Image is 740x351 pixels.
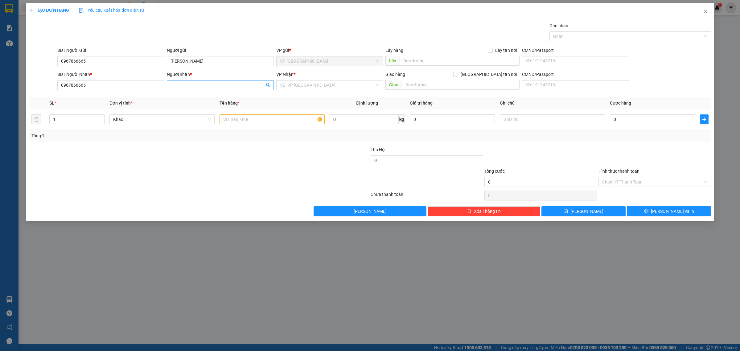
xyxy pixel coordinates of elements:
span: TẠO ĐƠN HÀNG [29,8,69,13]
div: Người nhận [167,71,274,78]
span: printer [644,209,648,214]
button: delete [31,114,41,124]
input: 0 [410,114,495,124]
span: Khác [113,115,211,124]
span: user-add [265,83,270,88]
input: VD: Bàn, Ghế [220,114,325,124]
span: Lấy [385,56,400,66]
input: Dọc đường [400,56,520,66]
span: Giao hàng [385,72,405,77]
span: SL [49,101,54,105]
span: Lấy tận nơi [493,47,520,54]
div: Người gửi [167,47,274,54]
span: Thu Hộ [371,147,385,152]
div: SĐT Người Nhận [57,71,164,78]
span: Cước hàng [610,101,631,105]
span: Giao [385,80,402,90]
input: Dọc đường [402,80,520,90]
span: close [703,9,708,14]
img: icon [79,8,84,13]
button: deleteXóa Thông tin [428,206,540,216]
div: Chưa thanh toán [370,191,484,202]
span: Giá trị hàng [410,101,433,105]
th: Ghi chú [497,97,607,109]
button: printer[PERSON_NAME] và In [627,206,711,216]
span: VP Nha Trang [280,56,380,66]
label: Hình thức thanh toán [598,169,639,174]
span: [PERSON_NAME] [570,208,603,215]
span: Tên hàng [220,101,240,105]
button: Close [697,3,714,20]
div: SĐT Người Gửi [57,47,164,54]
span: delete [467,209,471,214]
label: Gán nhãn [549,23,568,28]
span: plus [700,117,708,122]
span: [PERSON_NAME] [354,208,387,215]
span: Tổng cước [484,169,505,174]
span: VP Nhận [276,72,294,77]
span: Yêu cầu xuất hóa đơn điện tử [79,8,144,13]
span: save [564,209,568,214]
span: kg [399,114,405,124]
span: Xóa Thông tin [474,208,501,215]
div: VP gửi [276,47,383,54]
button: [PERSON_NAME] [314,206,426,216]
span: plus [29,8,33,12]
span: [PERSON_NAME] và In [651,208,694,215]
button: plus [700,114,709,124]
div: Tổng: 1 [31,132,286,139]
span: Đơn vị tính [109,101,133,105]
input: Ghi Chú [500,114,605,124]
span: Định lượng [356,101,378,105]
span: Lấy hàng [385,48,403,53]
button: save[PERSON_NAME] [541,206,626,216]
div: CMND/Passport [522,71,629,78]
div: CMND/Passport [522,47,629,54]
span: [GEOGRAPHIC_DATA] tận nơi [458,71,520,78]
